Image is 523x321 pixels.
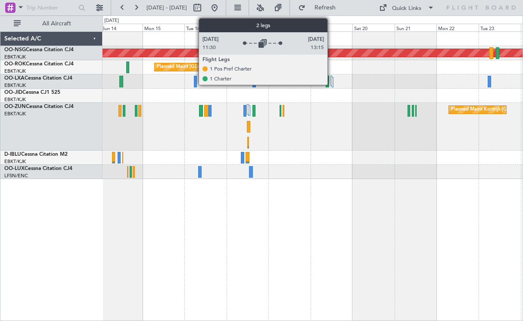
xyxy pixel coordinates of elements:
[4,96,26,103] a: EBKT/KJK
[4,104,74,109] a: OO-ZUNCessna Citation CJ4
[100,24,143,31] div: Sun 14
[4,152,68,157] a: D-IBLUCessna Citation M2
[352,24,395,31] div: Sat 20
[26,1,76,14] input: Trip Number
[311,24,353,31] div: Fri 19
[4,90,22,95] span: OO-JID
[4,158,26,165] a: EBKT/KJK
[4,82,26,89] a: EBKT/KJK
[4,47,74,52] a: OO-NSGCessna Citation CJ4
[4,152,21,157] span: D-IBLU
[4,62,26,67] span: OO-ROK
[157,61,293,74] div: Planned Maint [GEOGRAPHIC_DATA] ([GEOGRAPHIC_DATA])
[4,173,28,179] a: LFSN/ENC
[104,17,119,25] div: [DATE]
[4,62,74,67] a: OO-ROKCessna Citation CJ4
[307,5,343,11] span: Refresh
[4,104,26,109] span: OO-ZUN
[184,24,227,31] div: Tue 16
[436,24,479,31] div: Mon 22
[22,21,91,27] span: All Aircraft
[294,1,346,15] button: Refresh
[4,76,25,81] span: OO-LXA
[392,4,421,13] div: Quick Links
[9,17,93,31] button: All Aircraft
[227,24,269,31] div: Wed 17
[4,76,72,81] a: OO-LXACessna Citation CJ4
[4,68,26,74] a: EBKT/KJK
[268,24,311,31] div: Thu 18
[4,90,60,95] a: OO-JIDCessna CJ1 525
[375,1,439,15] button: Quick Links
[395,24,437,31] div: Sun 21
[4,54,26,60] a: EBKT/KJK
[4,111,26,117] a: EBKT/KJK
[479,24,521,31] div: Tue 23
[146,4,187,12] span: [DATE] - [DATE]
[4,47,26,52] span: OO-NSG
[4,166,72,171] a: OO-LUXCessna Citation CJ4
[4,166,25,171] span: OO-LUX
[143,24,185,31] div: Mon 15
